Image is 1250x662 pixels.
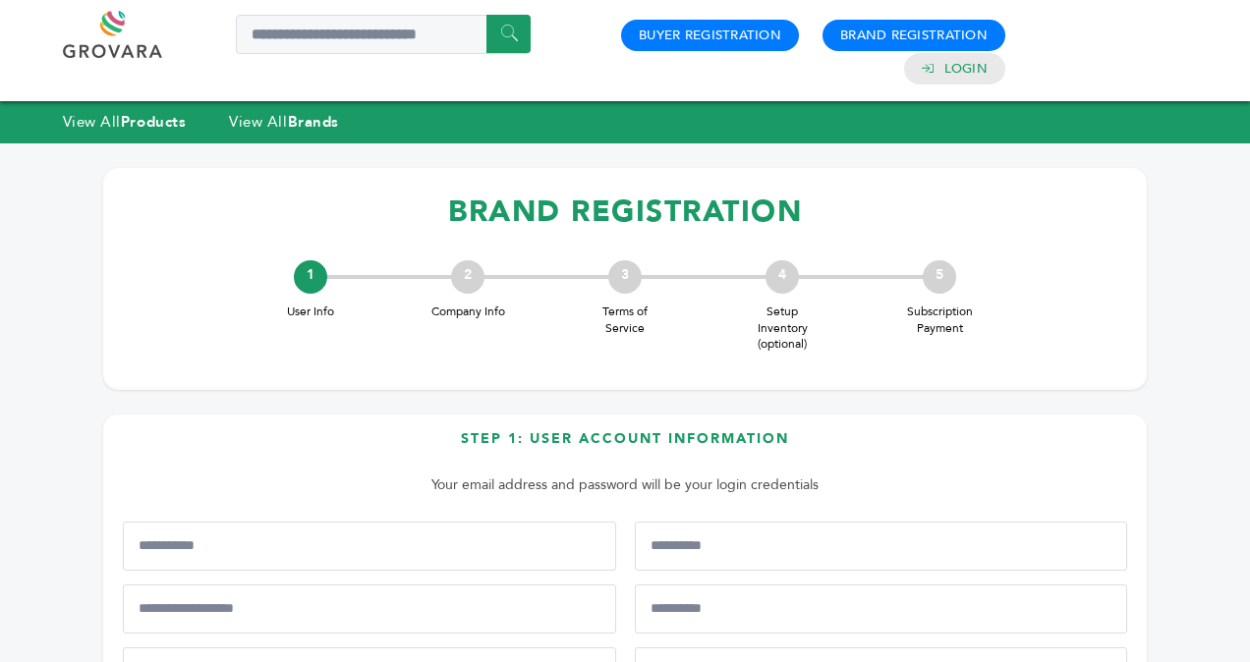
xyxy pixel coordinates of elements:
[63,112,187,132] a: View AllProducts
[944,60,988,78] a: Login
[133,473,1117,497] p: Your email address and password will be your login credentials
[451,260,484,294] div: 2
[428,303,507,320] span: Company Info
[586,303,664,337] span: Terms of Service
[608,260,642,294] div: 3
[766,260,799,294] div: 4
[840,27,988,44] a: Brand Registration
[639,27,781,44] a: Buyer Registration
[121,112,186,132] strong: Products
[294,260,327,294] div: 1
[123,522,616,571] input: First Name*
[923,260,956,294] div: 5
[288,112,339,132] strong: Brands
[743,303,822,353] span: Setup Inventory (optional)
[229,112,339,132] a: View AllBrands
[123,429,1127,464] h3: Step 1: User Account Information
[123,183,1127,241] h1: BRAND REGISTRATION
[271,303,350,320] span: User Info
[900,303,979,337] span: Subscription Payment
[236,15,531,54] input: Search a product or brand...
[635,522,1128,571] input: Last Name*
[635,584,1128,634] input: Job Title*
[123,584,616,634] input: Mobile Phone Number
